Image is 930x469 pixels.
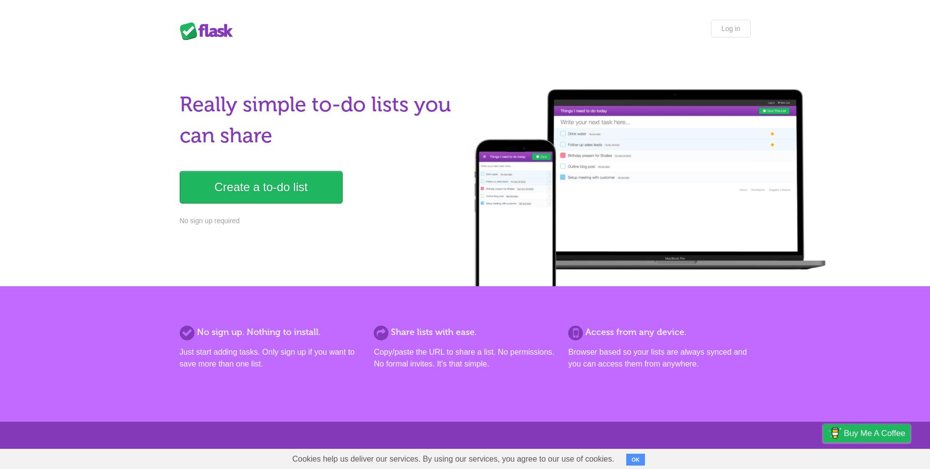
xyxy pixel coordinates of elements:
[568,346,750,370] p: Browser based so your lists are always synced and you can access them from anywhere.
[374,346,556,370] p: Copy/paste the URL to share a list. No permissions. No formal invites. It's that simple.
[844,425,905,442] span: Buy me a coffee
[180,216,459,226] p: No sign up required
[180,326,362,339] h2: No sign up. Nothing to install.
[180,346,362,370] p: Just start adding tasks. Only sign up if you want to save more than one list.
[823,424,910,442] a: Buy me a coffee
[180,89,459,151] h1: Really simple to-do lists you can share
[283,449,624,469] span: Cookies help us deliver our services. By using our services, you agree to our use of cookies.
[568,326,750,339] h2: Access from any device.
[180,171,343,203] a: Create a to-do list
[711,20,750,37] a: Log in
[626,454,645,466] button: OK
[828,425,841,441] img: Buy me a coffee
[180,22,239,40] div: Flask Lists
[374,326,556,339] h2: Share lists with ease.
